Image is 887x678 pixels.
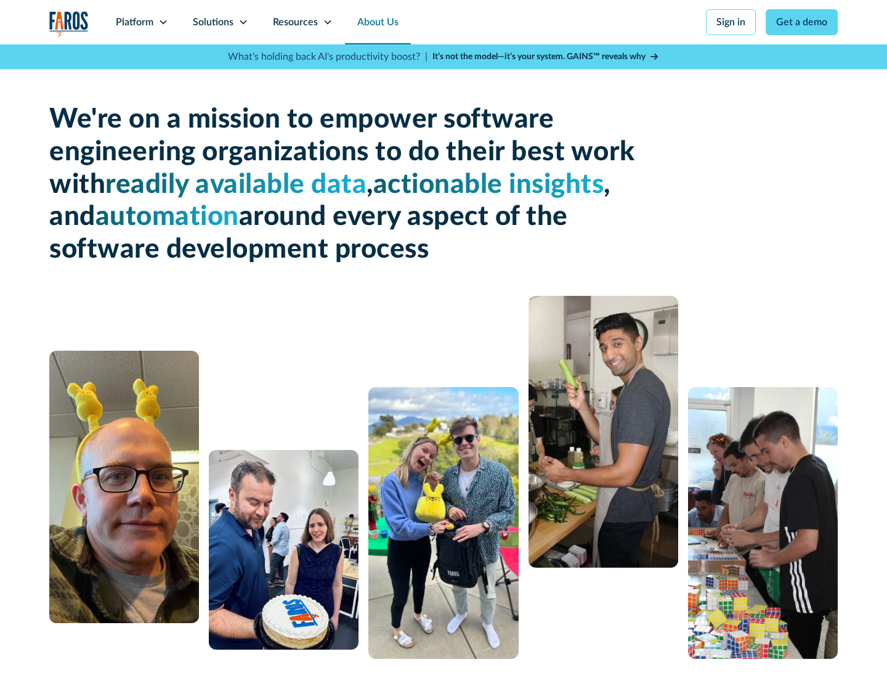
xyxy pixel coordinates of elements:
[95,203,239,231] span: automation
[228,49,427,64] p: What's holding back AI's productivity boost? |
[373,171,604,198] span: actionable insights
[432,51,659,63] a: It’s not the model—it’s your system. GAINS™ reveals why
[105,171,367,198] span: readily available data
[688,387,838,659] img: 5 people constructing a puzzle from Rubik's cubes
[116,15,153,30] div: Platform
[766,9,838,35] a: Get a demo
[368,387,518,659] img: A man and a woman standing next to each other.
[273,15,318,30] div: Resources
[49,11,89,36] a: home
[49,104,641,266] h1: We're on a mission to empower software engineering organizations to do their best work with , , a...
[193,15,233,30] div: Solutions
[706,9,756,35] a: Sign in
[49,11,89,36] img: Logo of the analytics and reporting company Faros.
[49,351,199,623] img: A man with glasses and a bald head wearing a yellow bunny headband.
[529,296,678,568] img: man cooking with celery
[432,52,646,61] strong: It’s not the model—it’s your system. GAINS™ reveals why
